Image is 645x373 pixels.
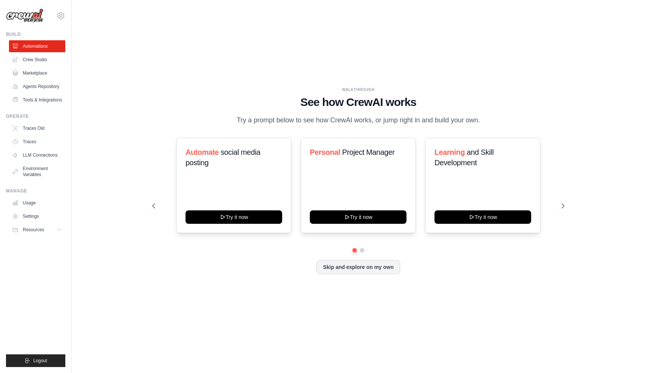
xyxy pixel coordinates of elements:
a: Crew Studio [9,54,65,66]
iframe: Chat Widget [608,337,645,373]
span: Resources [23,227,44,233]
button: Try it now [186,210,282,224]
span: Learning [434,148,465,156]
button: Resources [9,224,65,236]
a: Environment Variables [9,163,65,181]
div: WALKTHROUGH [152,87,564,93]
a: Tools & Integrations [9,94,65,106]
span: Logout [33,358,47,364]
button: Try it now [434,210,531,224]
span: Project Manager [342,148,395,156]
a: Traces Old [9,122,65,134]
p: Try a prompt below to see how CrewAI works, or jump right in and build your own. [233,115,484,126]
div: Manage [6,188,65,194]
a: Automations [9,40,65,52]
div: Operate [6,113,65,119]
img: Logo [6,9,43,23]
a: Usage [9,197,65,209]
button: Skip and explore on my own [317,260,400,274]
span: Personal [310,148,340,156]
a: Settings [9,210,65,222]
a: Marketplace [9,67,65,79]
span: Automate [186,148,219,156]
a: Agents Repository [9,81,65,93]
button: Logout [6,354,65,367]
a: Traces [9,136,65,148]
a: LLM Connections [9,149,65,161]
span: and Skill Development [434,148,493,167]
h1: See how CrewAI works [152,95,564,109]
button: Try it now [310,210,406,224]
span: social media posting [186,148,261,167]
div: Build [6,31,65,37]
